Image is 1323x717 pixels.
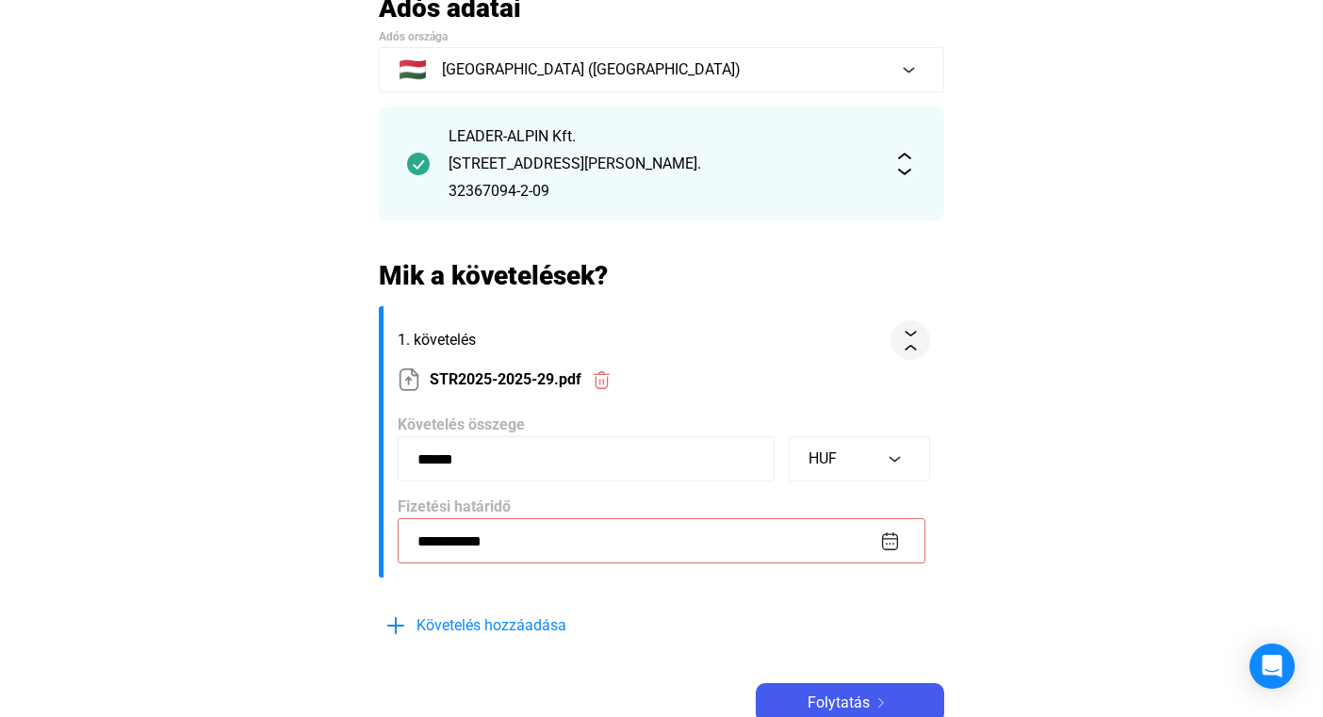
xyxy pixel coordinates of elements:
[581,360,621,399] button: trash-red
[592,370,612,390] img: trash-red
[870,698,892,708] img: arrow-right-white
[808,449,837,467] span: HUF
[430,368,581,391] span: STR2025-2025-29.pdf
[398,329,883,351] span: 1. követelés
[449,125,874,148] div: LEADER-ALPIN Kft.
[398,368,420,391] img: upload-paper
[407,153,430,175] img: checkmark-darker-green-circle
[379,47,944,92] button: 🇭🇺[GEOGRAPHIC_DATA] ([GEOGRAPHIC_DATA])
[416,614,566,637] span: Követelés hozzáadása
[808,692,870,714] span: Folytatás
[449,180,874,203] div: 32367094-2-09
[449,153,874,175] div: [STREET_ADDRESS][PERSON_NAME].
[1249,644,1295,689] div: Open Intercom Messenger
[379,30,448,43] span: Adós országa
[379,259,944,292] h2: Mik a követelések?
[379,606,661,645] button: plus-blueKövetelés hozzáadása
[789,436,930,481] button: HUF
[890,320,930,360] button: collapse
[398,416,525,433] span: Követelés összege
[893,153,916,175] img: expand
[442,58,741,81] span: [GEOGRAPHIC_DATA] ([GEOGRAPHIC_DATA])
[384,614,407,637] img: plus-blue
[399,58,427,81] span: 🇭🇺
[398,497,511,515] span: Fizetési határidő
[901,331,921,350] img: collapse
